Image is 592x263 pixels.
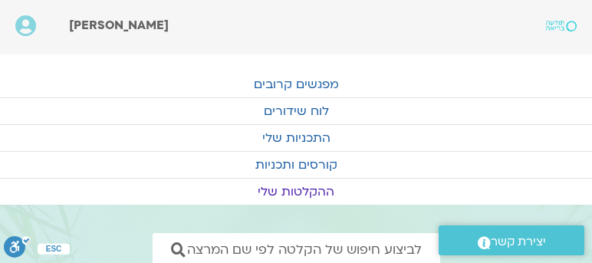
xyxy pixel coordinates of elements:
span: [PERSON_NAME] [69,17,169,34]
span: לביצוע חיפוש של הקלטה לפי שם המרצה [187,242,422,257]
a: יצירת קשר [439,225,584,255]
span: יצירת קשר [491,232,546,252]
